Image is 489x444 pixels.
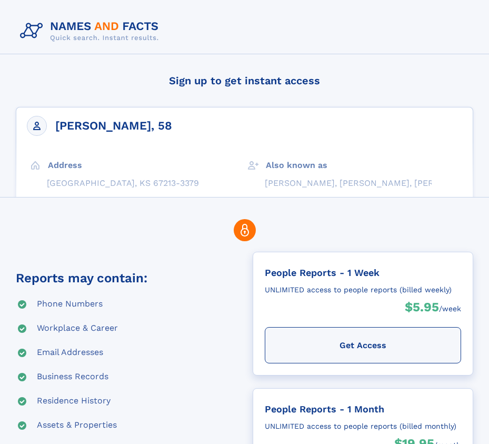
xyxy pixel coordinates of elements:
div: Reports may contain: [16,269,147,288]
div: Assets & Properties [37,419,117,432]
div: /week [439,299,461,319]
div: Email Addresses [37,347,103,359]
img: Logo Names and Facts [16,17,167,45]
div: UNLIMITED access to people reports (billed weekly) [265,281,452,299]
div: People Reports - 1 Month [265,400,456,418]
div: Phone Numbers [37,298,103,311]
div: Business Records [37,371,108,383]
div: Get Access [265,327,462,363]
div: Workplace & Career [37,322,118,335]
div: People Reports - 1 Week [265,264,452,281]
div: $5.95 [405,299,439,319]
h4: Sign up to get instant access [16,65,473,96]
div: Residence History [37,395,111,408]
div: UNLIMITED access to people reports (billed monthly) [265,418,456,435]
